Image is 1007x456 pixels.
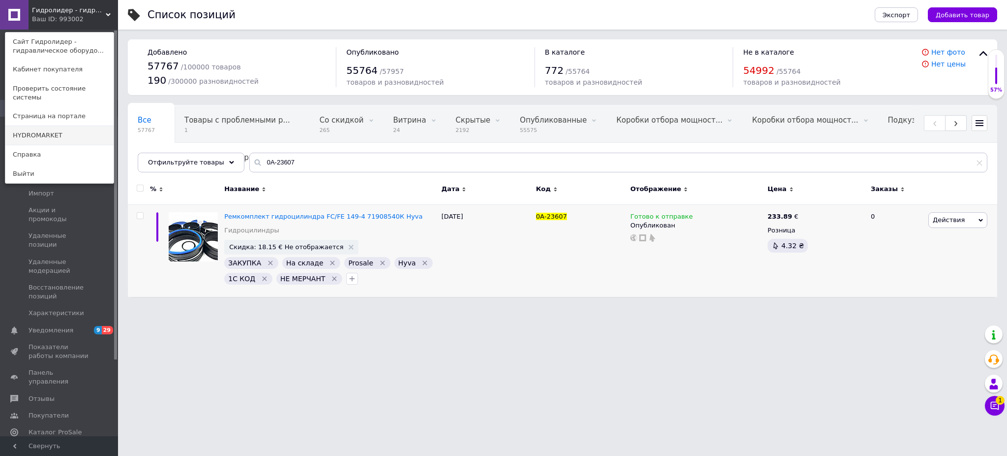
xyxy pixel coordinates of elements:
[616,116,722,125] span: Коробки отбора мощност...
[5,107,114,126] a: Страница на портале
[5,164,114,183] a: Выйти
[768,212,799,221] div: €
[393,116,426,125] span: Витрина
[175,105,310,143] div: Товары с проблемными разновидностями
[94,326,102,334] span: 9
[5,60,114,79] a: Кабинет покупателя
[985,396,1005,416] button: Чат с покупателем1
[228,259,261,267] span: ЗАКУПКА
[5,79,114,107] a: Проверить состояние системы
[29,411,69,420] span: Покупатели
[888,116,1005,125] span: Подкузовные гидроцилиндры
[346,48,399,56] span: Опубликовано
[261,275,268,283] svg: Удалить метку
[520,116,587,125] span: Опубликованные
[148,74,166,86] span: 190
[286,259,324,267] span: На складе
[536,213,567,220] span: 0А-23607
[29,326,73,335] span: Уведомления
[865,204,926,297] div: 0
[29,309,84,318] span: Характеристики
[996,396,1005,405] span: 1
[102,326,113,334] span: 29
[768,226,862,235] div: Розница
[742,105,878,143] div: Коробки отбора мощности на КамАЗ
[229,244,343,250] span: Скидка: 18.15 € Не отображается
[138,153,255,162] span: Подкузовные гидроцилиндры
[752,116,858,125] span: Коробки отбора мощност...
[883,11,910,19] span: Экспорт
[931,48,965,56] a: Нет фото
[398,259,416,267] span: Hyva
[5,126,114,145] a: HYDROMARKET
[267,259,274,267] svg: Удалить метку
[29,394,55,403] span: Отзывы
[768,185,787,194] span: Цена
[181,63,241,71] span: / 100000 товаров
[29,283,91,301] span: Восстановление позиций
[29,368,91,386] span: Панель управления
[32,6,106,15] span: Гидролидер - гидравлическое оборудование, промышленное и строительное, спецтехника
[781,242,804,250] span: 4.32 ₴
[224,185,259,194] span: Название
[168,77,259,85] span: / 300000 разновидностей
[545,65,563,76] span: 772
[228,275,255,283] span: 1C КОД
[224,226,279,235] a: Гидроцилиндры
[148,60,179,72] span: 57767
[442,185,460,194] span: Дата
[138,127,155,134] span: 57767
[630,185,681,194] span: Отображение
[148,48,187,56] span: Добавлено
[169,212,218,261] img: Ремкомплект гидроцилиндра FC/FE 149-4 71908540К Hyva
[150,185,156,194] span: %
[536,185,551,194] span: Код
[320,116,364,125] span: Со скидкой
[380,67,404,75] span: / 57957
[743,48,794,56] span: Не в каталоге
[379,259,386,267] svg: Удалить метку
[988,87,1004,94] div: 57%
[439,204,533,297] div: [DATE]
[5,33,114,60] a: Сайт Гидролидер - гидравлическое оборудо...
[29,258,91,275] span: Удаленные модерацией
[768,213,792,220] b: 233.89
[249,153,987,172] input: Поиск по названию позиции, артикулу и поисковым запросам
[348,259,373,267] span: Prosale
[184,127,290,134] span: 1
[606,105,742,143] div: Коробки отбора мощности на КамАЗ
[743,78,840,86] span: товаров и разновидностей
[29,343,91,360] span: Показатели работы компании
[936,11,989,19] span: Добавить товар
[875,7,918,22] button: Экспорт
[871,185,898,194] span: Заказы
[565,67,590,75] span: / 55764
[630,221,763,230] div: Опубликован
[931,60,966,68] a: Нет цены
[545,48,585,56] span: В каталоге
[328,259,336,267] svg: Удалить метку
[5,145,114,164] a: Справка
[421,259,429,267] svg: Удалить метку
[138,116,151,125] span: Все
[29,206,91,224] span: Акции и промокоды
[346,65,378,76] span: 55764
[29,428,82,437] span: Каталог ProSale
[928,7,997,22] button: Добавить товар
[32,15,73,24] div: Ваш ID: 993002
[393,127,426,134] span: 24
[224,213,422,220] a: Ремкомплект гидроцилиндра FC/FE 149-4 71908540К Hyva
[933,216,965,224] span: Действия
[330,275,338,283] svg: Удалить метку
[520,127,587,134] span: 55575
[29,231,91,249] span: Удаленные позиции
[280,275,325,283] span: НЕ МЕРЧАНТ
[346,78,444,86] span: товаров и разновидностей
[776,67,800,75] span: / 55764
[184,116,290,125] span: Товары с проблемными р...
[456,127,491,134] span: 2192
[148,10,236,20] div: Список позиций
[545,78,642,86] span: товаров и разновидностей
[29,189,54,198] span: Импорт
